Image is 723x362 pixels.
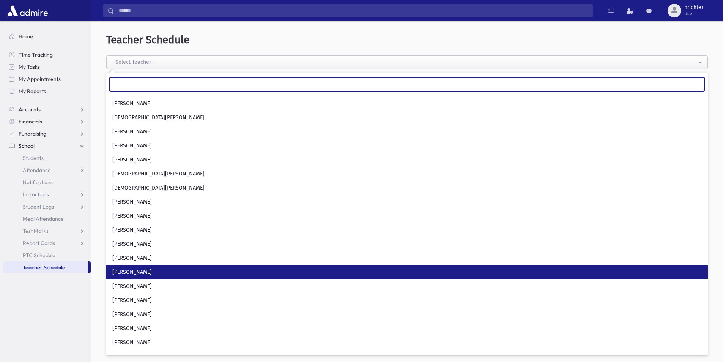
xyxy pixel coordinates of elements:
[684,11,703,17] span: User
[112,311,152,318] span: [PERSON_NAME]
[23,155,44,161] span: Students
[106,33,189,46] span: Teacher Schedule
[112,240,152,248] span: [PERSON_NAME]
[112,255,152,262] span: [PERSON_NAME]
[23,215,64,222] span: Meal Attendance
[112,184,205,192] span: [DEMOGRAPHIC_DATA][PERSON_NAME]
[19,51,53,58] span: Time Tracking
[112,156,152,164] span: [PERSON_NAME]
[19,130,46,137] span: Fundraising
[3,188,91,201] a: Infractions
[3,128,91,140] a: Fundraising
[111,58,697,66] div: --Select Teacher--
[114,4,592,17] input: Search
[19,142,35,149] span: School
[19,88,46,95] span: My Reports
[19,76,61,82] span: My Appointments
[3,176,91,188] a: Notifications
[3,30,91,43] a: Home
[3,140,91,152] a: School
[23,252,55,259] span: PTC Schedule
[23,191,49,198] span: Infractions
[23,179,53,186] span: Notifications
[112,269,152,276] span: [PERSON_NAME]
[112,297,152,304] span: [PERSON_NAME]
[109,77,705,91] input: Search
[112,100,152,107] span: [PERSON_NAME]
[23,228,49,234] span: Test Marks
[112,339,152,346] span: [PERSON_NAME]
[112,212,152,220] span: [PERSON_NAME]
[3,237,91,249] a: Report Cards
[19,118,42,125] span: Financials
[3,249,91,261] a: PTC Schedule
[112,170,205,178] span: [DEMOGRAPHIC_DATA][PERSON_NAME]
[3,115,91,128] a: Financials
[19,63,40,70] span: My Tasks
[19,106,41,113] span: Accounts
[3,103,91,115] a: Accounts
[19,33,33,40] span: Home
[3,261,88,273] a: Teacher Schedule
[3,49,91,61] a: Time Tracking
[3,213,91,225] a: Meal Attendance
[112,226,152,234] span: [PERSON_NAME]
[3,164,91,176] a: Attendance
[3,152,91,164] a: Students
[112,128,152,136] span: [PERSON_NAME]
[112,142,152,150] span: [PERSON_NAME]
[112,283,152,290] span: [PERSON_NAME]
[23,203,54,210] span: Student Logs
[3,85,91,97] a: My Reports
[3,225,91,237] a: Test Marks
[112,114,205,122] span: [DEMOGRAPHIC_DATA][PERSON_NAME]
[6,3,50,18] img: AdmirePro
[684,5,703,11] span: nrichter
[112,86,152,93] span: [PERSON_NAME]
[23,240,55,247] span: Report Cards
[3,201,91,213] a: Student Logs
[3,61,91,73] a: My Tasks
[23,167,51,174] span: Attendance
[112,198,152,206] span: [PERSON_NAME]
[23,264,65,271] span: Teacher Schedule
[3,73,91,85] a: My Appointments
[106,55,708,69] button: --Select Teacher--
[112,325,152,332] span: [PERSON_NAME]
